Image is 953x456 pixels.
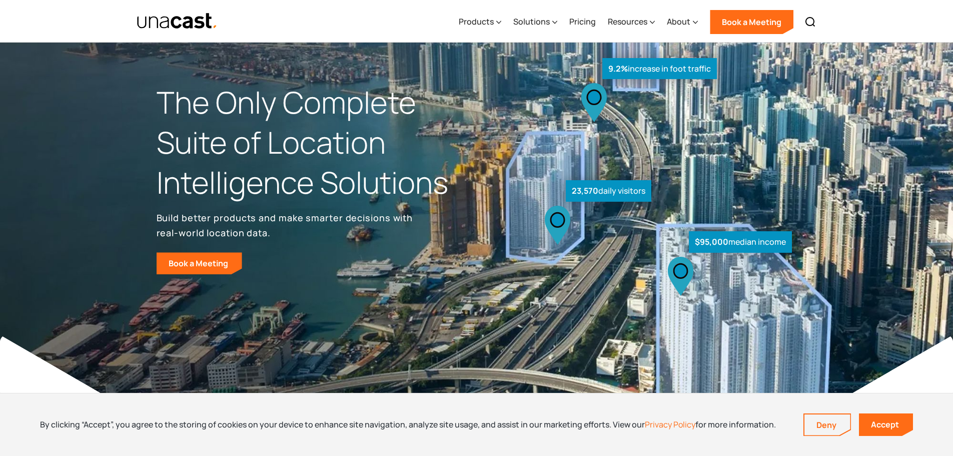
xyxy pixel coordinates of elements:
div: By clicking “Accept”, you agree to the storing of cookies on your device to enhance site navigati... [40,419,776,430]
img: Search icon [804,16,816,28]
div: increase in foot traffic [602,58,717,80]
img: Unacast text logo [137,13,218,30]
div: About [667,2,698,43]
strong: 9.2% [608,63,628,74]
h1: The Only Complete Suite of Location Intelligence Solutions [157,83,477,202]
div: Solutions [513,2,557,43]
a: Book a Meeting [157,252,242,274]
div: Resources [608,16,647,28]
a: Accept [859,413,913,436]
strong: 23,570 [572,185,598,196]
div: median income [689,231,792,253]
a: Deny [804,414,850,435]
div: Products [459,2,501,43]
a: Pricing [569,2,596,43]
div: Products [459,16,494,28]
a: home [137,13,218,30]
div: daily visitors [566,180,651,202]
div: About [667,16,690,28]
strong: $95,000 [695,236,728,247]
a: Book a Meeting [710,10,793,34]
p: Build better products and make smarter decisions with real-world location data. [157,210,417,240]
div: Solutions [513,16,550,28]
a: Privacy Policy [645,419,695,430]
div: Resources [608,2,655,43]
